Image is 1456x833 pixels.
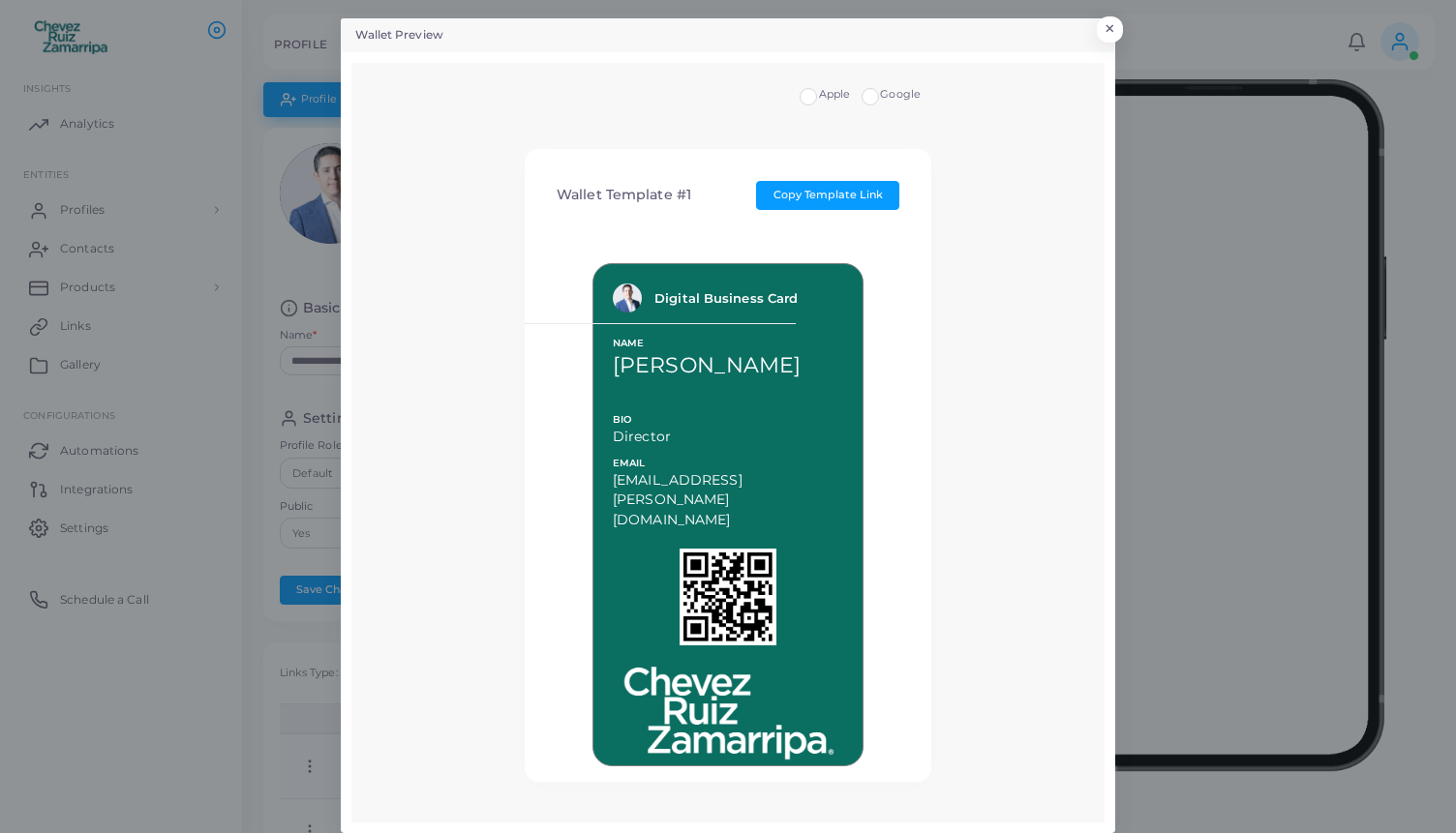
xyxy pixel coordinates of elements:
[613,283,642,312] img: Logo
[613,427,843,446] span: Director
[680,549,776,645] img: QR Code
[613,457,843,471] span: EMAIL
[880,87,921,101] span: Google
[613,337,801,351] span: NAME
[557,187,691,203] h4: Wallet Template #1
[613,413,843,428] span: BIO
[593,660,863,765] img: 15176fd3e89c77a4120445f896749a51f1266e0eda66b3b197e77af4fa96164a.png
[613,352,801,378] span: [PERSON_NAME]
[819,87,851,101] span: Apple
[773,188,883,201] span: Copy Template Link
[1097,16,1123,42] button: Close
[613,470,843,529] span: [EMAIL_ADDRESS][PERSON_NAME][DOMAIN_NAME]
[756,181,899,210] button: Copy Template Link
[355,27,443,44] h5: Wallet Preview
[654,290,798,306] span: Digital Business Card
